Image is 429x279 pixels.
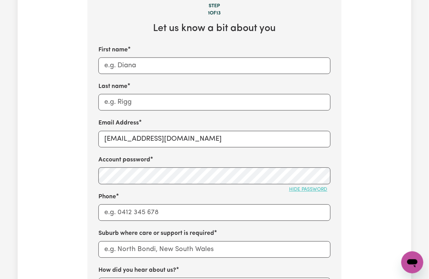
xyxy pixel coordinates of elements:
label: Suburb where care or support is required [98,229,214,238]
input: e.g. North Bondi, New South Wales [98,241,331,258]
input: e.g. Diana [98,58,331,74]
iframe: Button to launch messaging window [401,251,423,273]
label: Last name [98,82,127,91]
label: How did you hear about us? [98,266,176,275]
input: e.g. Rigg [98,94,331,111]
input: e.g. 0412 345 678 [98,205,331,221]
label: Phone [98,193,116,202]
div: Step [98,2,331,10]
h2: Let us know a bit about you [98,23,331,35]
button: Hide password [286,185,331,195]
div: 1 of 13 [98,10,331,17]
label: Email Address [98,119,139,128]
label: First name [98,46,128,55]
span: Hide password [289,187,327,192]
label: Account password [98,156,150,165]
input: e.g. diana.rigg@yahoo.com.au [98,131,331,148]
